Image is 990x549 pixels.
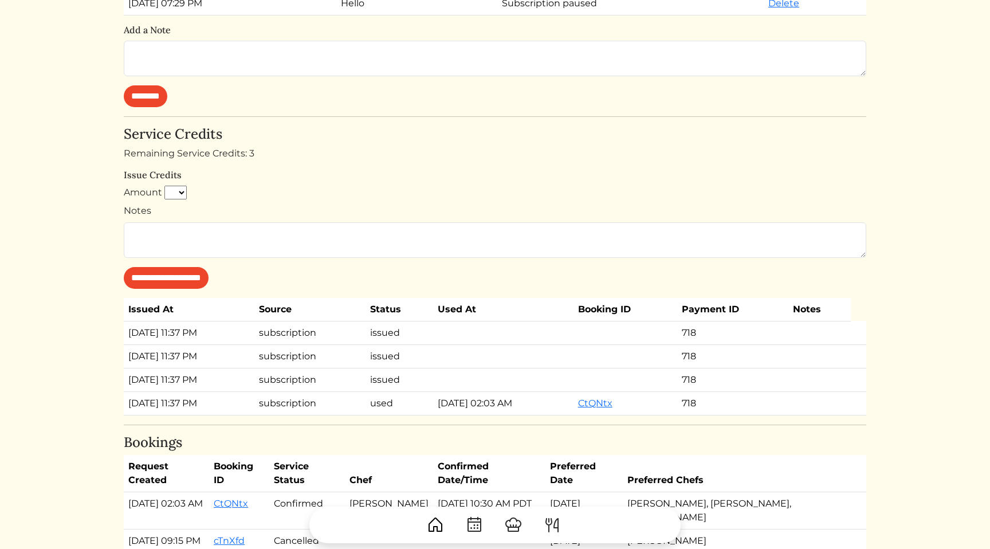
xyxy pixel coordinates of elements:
[366,321,433,344] td: issued
[677,344,788,368] td: 718
[366,298,433,321] th: Status
[623,455,857,492] th: Preferred Chefs
[433,492,545,530] td: [DATE] 10:30 AM PDT
[124,455,209,492] th: Request Created
[269,492,345,530] td: Confirmed
[543,516,561,534] img: ForkKnife-55491504ffdb50bab0c1e09e7649658475375261d09fd45db06cec23bce548bf.svg
[254,344,366,368] td: subscription
[124,147,866,160] div: Remaining Service Credits: 3
[433,391,573,415] td: [DATE] 02:03 AM
[124,434,866,451] h4: Bookings
[124,186,162,199] label: Amount
[345,492,433,530] td: [PERSON_NAME]
[504,516,522,534] img: ChefHat-a374fb509e4f37eb0702ca99f5f64f3b6956810f32a249b33092029f8484b388.svg
[366,344,433,368] td: issued
[124,492,209,530] td: [DATE] 02:03 AM
[677,321,788,344] td: 718
[677,298,788,321] th: Payment ID
[366,368,433,391] td: issued
[124,321,254,344] td: [DATE] 11:37 PM
[573,298,677,321] th: Booking ID
[209,455,269,492] th: Booking ID
[677,391,788,415] td: 718
[545,492,623,530] td: [DATE]
[677,368,788,391] td: 718
[788,298,851,321] th: Notes
[465,516,484,534] img: CalendarDots-5bcf9d9080389f2a281d69619e1c85352834be518fbc73d9501aef674afc0d57.svg
[433,298,573,321] th: Used At
[578,398,612,409] a: CtQNtx
[254,298,366,321] th: Source
[124,391,254,415] td: [DATE] 11:37 PM
[545,455,623,492] th: Preferred Date
[345,455,433,492] th: Chef
[426,516,445,534] img: House-9bf13187bcbb5817f509fe5e7408150f90897510c4275e13d0d5fca38e0b5951.svg
[124,298,254,321] th: Issued At
[254,391,366,415] td: subscription
[124,25,866,36] h6: Add a Note
[124,368,254,391] td: [DATE] 11:37 PM
[254,368,366,391] td: subscription
[254,321,366,344] td: subscription
[124,204,151,218] label: Notes
[366,391,433,415] td: used
[124,344,254,368] td: [DATE] 11:37 PM
[623,492,857,530] td: [PERSON_NAME], [PERSON_NAME], [PERSON_NAME]
[124,170,866,181] h6: Issue Credits
[124,126,866,143] h4: Service Credits
[433,455,545,492] th: Confirmed Date/Time
[269,455,345,492] th: Service Status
